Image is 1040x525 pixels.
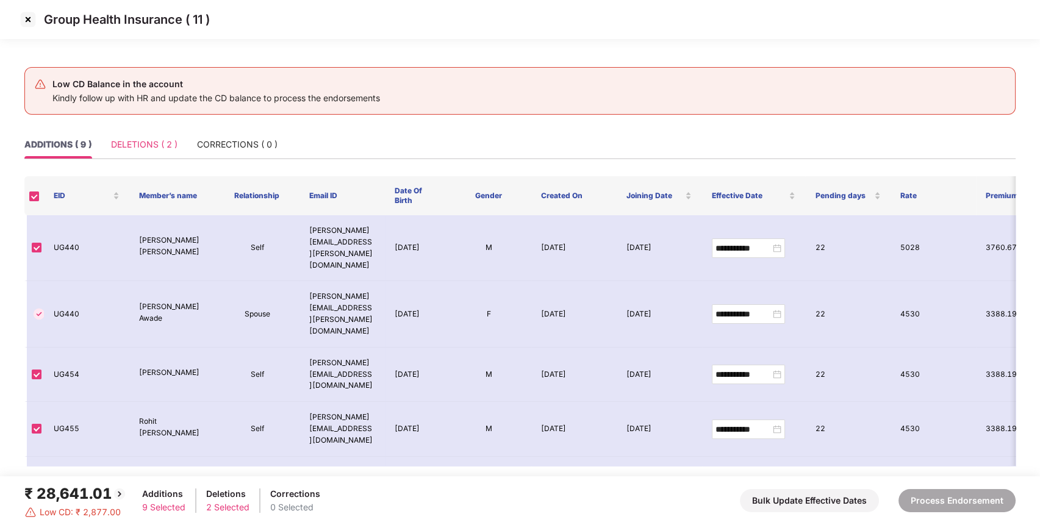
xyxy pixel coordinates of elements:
td: 22 [806,402,891,457]
th: Rate [891,176,976,215]
img: svg+xml;base64,PHN2ZyB4bWxucz0iaHR0cDovL3d3dy53My5vcmcvMjAwMC9zdmciIHdpZHRoPSIyNCIgaGVpZ2h0PSIyNC... [34,78,46,90]
td: UG455 [44,402,129,457]
div: Kindly follow up with HR and update the CD balance to process the endorsements [52,91,380,105]
th: EID [44,176,129,215]
td: [PERSON_NAME][EMAIL_ADDRESS][DOMAIN_NAME] [299,348,385,402]
th: Created On [531,176,617,215]
td: [DATE] [385,348,446,402]
td: 4530 [891,457,976,523]
div: 9 Selected [142,501,185,514]
span: EID [54,191,110,201]
th: Email ID [299,176,385,215]
td: F [446,281,531,347]
td: 22 [806,457,891,523]
td: Self [215,402,300,457]
td: [DATE] [617,215,702,281]
span: Low CD: ₹ 2,877.00 [40,505,121,519]
td: Self [215,215,300,281]
td: 22 [806,281,891,347]
td: Spouse [215,281,300,347]
p: Rohit [PERSON_NAME] [139,416,205,439]
th: Effective Date [701,176,805,215]
p: [PERSON_NAME] [PERSON_NAME] [139,235,205,258]
td: [PERSON_NAME][EMAIL_ADDRESS][PERSON_NAME][DOMAIN_NAME] [299,457,385,523]
th: Relationship [215,176,300,215]
img: svg+xml;base64,PHN2ZyBpZD0iRGFuZ2VyLTMyeDMyIiB4bWxucz0iaHR0cDovL3d3dy53My5vcmcvMjAwMC9zdmciIHdpZH... [24,506,37,518]
td: M [446,348,531,402]
td: [DATE] [531,215,617,281]
div: ADDITIONS ( 9 ) [24,138,91,151]
img: svg+xml;base64,PHN2ZyBpZD0iVGljay0zMngzMiIgeG1sbnM9Imh0dHA6Ly93d3cudzMub3JnLzIwMDAvc3ZnIiB3aWR0aD... [32,307,46,321]
td: [DATE] [531,281,617,347]
div: Additions [142,487,185,501]
img: svg+xml;base64,PHN2ZyBpZD0iQmFjay0yMHgyMCIgeG1sbnM9Imh0dHA6Ly93d3cudzMub3JnLzIwMDAvc3ZnIiB3aWR0aD... [112,487,127,501]
p: Group Health Insurance ( 11 ) [44,12,210,27]
td: UG440 [44,281,129,347]
span: Pending days [815,191,872,201]
td: [DATE] [617,348,702,402]
td: M [446,215,531,281]
td: Self [215,348,300,402]
div: 0 Selected [270,501,320,514]
td: UG456 [44,457,129,523]
td: 22 [806,348,891,402]
td: 5028 [891,215,976,281]
td: [DATE] [531,457,617,523]
img: svg+xml;base64,PHN2ZyBpZD0iQ3Jvc3MtMzJ4MzIiIHhtbG5zPSJodHRwOi8vd3d3LnczLm9yZy8yMDAwL3N2ZyIgd2lkdG... [18,10,38,29]
td: [DATE] [617,457,702,523]
p: [PERSON_NAME] Awade [139,301,205,324]
td: 4530 [891,281,976,347]
td: [DATE] [385,281,446,347]
div: ₹ 28,641.01 [24,482,127,505]
span: Joining Date [626,191,683,201]
td: [DATE] [531,348,617,402]
td: [DATE] [617,281,702,347]
th: Date Of Birth [385,176,446,215]
div: Deletions [206,487,249,501]
div: Low CD Balance in the account [52,77,380,91]
div: 2 Selected [206,501,249,514]
td: [DATE] [617,402,702,457]
td: UG454 [44,348,129,402]
p: [PERSON_NAME] [139,367,205,379]
td: M [446,402,531,457]
td: 22 [806,215,891,281]
td: [DATE] [385,215,446,281]
td: [PERSON_NAME][EMAIL_ADDRESS][PERSON_NAME][DOMAIN_NAME] [299,281,385,347]
div: DELETIONS ( 2 ) [111,138,178,151]
th: Pending days [805,176,891,215]
td: 4530 [891,348,976,402]
button: Bulk Update Effective Dates [740,489,879,512]
td: M [446,457,531,523]
span: Effective Date [711,191,786,201]
td: [PERSON_NAME][EMAIL_ADDRESS][DOMAIN_NAME] [299,402,385,457]
td: UG440 [44,215,129,281]
td: 4530 [891,402,976,457]
th: Joining Date [617,176,702,215]
div: CORRECTIONS ( 0 ) [197,138,278,151]
td: [DATE] [385,402,446,457]
td: [DATE] [385,457,446,523]
th: Member’s name [129,176,215,215]
th: Gender [446,176,531,215]
div: Corrections [270,487,320,501]
button: Process Endorsement [898,489,1016,512]
td: [PERSON_NAME][EMAIL_ADDRESS][PERSON_NAME][DOMAIN_NAME] [299,215,385,281]
td: Self [215,457,300,523]
td: [DATE] [531,402,617,457]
